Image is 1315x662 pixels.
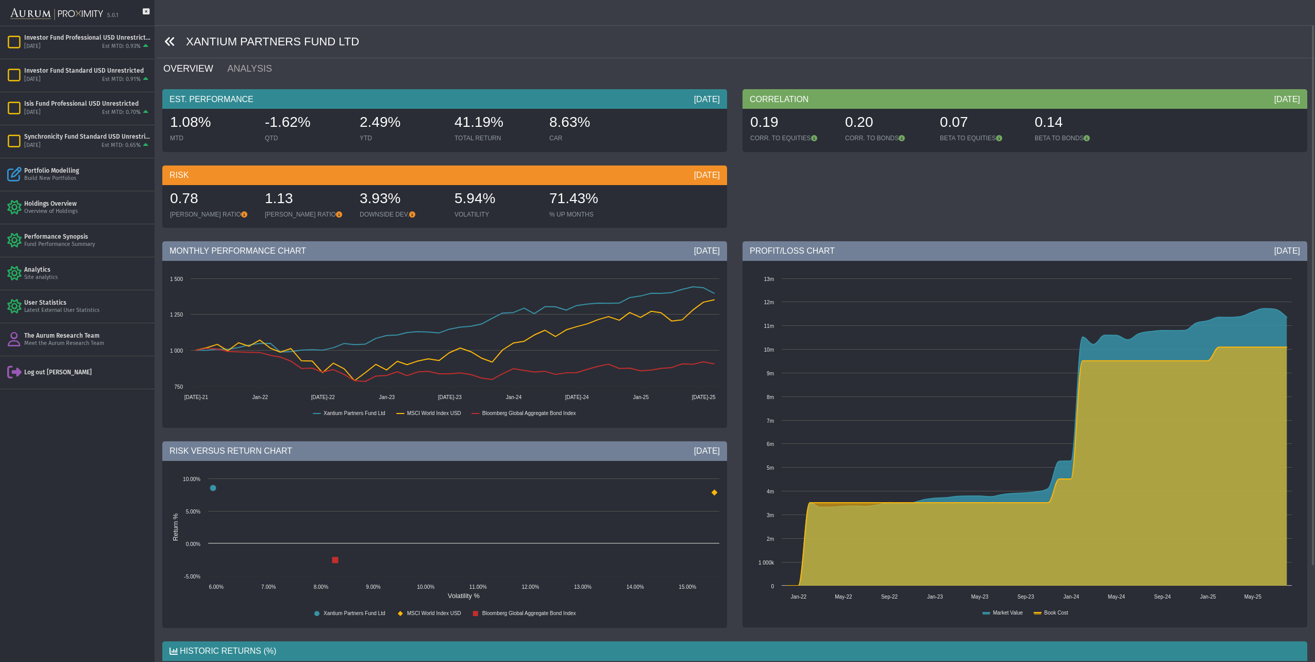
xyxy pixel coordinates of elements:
text: 7m [767,418,774,424]
span: 1.08% [170,114,211,130]
text: 12m [764,300,774,305]
text: 8m [767,394,774,400]
div: YTD [360,134,444,142]
text: 13m [764,276,774,282]
text: 1 000k [758,560,774,566]
text: 2m [767,536,774,542]
div: CORRELATION [743,89,1307,109]
div: Investor Fund Standard USD Unrestricted [24,67,150,75]
div: Meet the Aurum Research Team [24,340,150,347]
text: [DATE]-25 [692,394,716,400]
div: [DATE] [694,170,720,181]
text: Sep-23 [1017,594,1034,600]
text: MSCI World Index USD [407,410,461,416]
div: BETA TO EQUITIES [940,134,1024,142]
text: 11.00% [469,584,487,590]
text: 7.00% [261,584,276,590]
div: [PERSON_NAME] RATIO [170,210,255,219]
text: Jan-23 [927,594,943,600]
text: 5.00% [186,509,200,515]
div: 2.49% [360,112,444,134]
div: 5.0.1 [107,12,119,20]
div: RISK [162,165,727,185]
div: The Aurum Research Team [24,332,150,340]
text: 0 [771,584,774,589]
text: 3m [767,512,774,518]
div: [DATE] [694,445,720,457]
div: BETA TO BONDS [1035,134,1119,142]
text: Book Cost [1044,610,1068,616]
text: 1 000 [170,348,183,354]
div: Overview of Holdings [24,208,150,216]
div: DOWNSIDE DEV. [360,210,444,219]
text: Xantium Partners Fund Ltd [324,610,385,616]
div: Est MTD: 0.65% [102,142,141,150]
text: 4m [767,489,774,494]
div: QTD [265,134,349,142]
div: [DATE] [694,245,720,257]
text: Bloomberg Global Aggregate Bond Index [482,410,576,416]
text: 10.00% [183,476,200,482]
div: Analytics [24,266,150,274]
div: 3.93% [360,189,444,210]
text: 6m [767,441,774,447]
div: XANTIUM PARTNERS FUND LTD [157,26,1315,58]
div: TOTAL RETURN [454,134,539,142]
div: CORR. TO EQUITIES [750,134,835,142]
a: ANALYSIS [226,58,285,79]
text: Jan-22 [791,594,807,600]
div: Investor Fund Professional USD Unrestricted [24,34,150,42]
text: 10m [764,347,774,353]
div: Build New Portfolios [24,175,150,183]
div: Holdings Overview [24,200,150,208]
text: Jan-25 [1200,594,1216,600]
div: EST. PERFORMANCE [162,89,727,109]
img: Aurum-Proximity%20white.svg [10,3,103,26]
text: May-22 [835,594,852,600]
div: RISK VERSUS RETURN CHART [162,441,727,461]
div: 0.07 [940,112,1024,134]
div: Fund Performance Summary [24,241,150,249]
div: Est MTD: 0.70% [102,109,141,117]
text: Jan-24 [1064,594,1080,600]
div: User Statistics [24,299,150,307]
text: [DATE]-24 [565,394,589,400]
div: Log out [PERSON_NAME] [24,368,150,376]
span: 0.19 [750,114,779,130]
div: Portfolio Modelling [24,167,150,175]
div: 1.13 [265,189,349,210]
text: 10.00% [417,584,434,590]
div: [DATE] [24,76,41,84]
div: [DATE] [24,142,41,150]
div: [DATE] [1274,94,1300,105]
text: 15.00% [679,584,696,590]
text: 1 500 [170,276,183,282]
text: Jan-24 [506,394,522,400]
div: 71.43% [549,189,634,210]
div: HISTORIC RETURNS (%) [162,641,1307,661]
text: Jan-23 [379,394,395,400]
div: 0.14 [1035,112,1119,134]
text: 12.00% [521,584,539,590]
text: 14.00% [627,584,644,590]
a: OVERVIEW [162,58,226,79]
text: 13.00% [574,584,592,590]
div: [DATE] [24,109,41,117]
text: Xantium Partners Fund Ltd [324,410,385,416]
div: Site analytics [24,274,150,282]
div: Performance Synopsis [24,233,150,241]
div: [PERSON_NAME] RATIO [265,210,349,219]
text: Return % [172,514,179,541]
div: Latest External User Statistics [24,307,150,315]
div: Est MTD: 0.91% [102,76,141,84]
div: 0.78 [170,189,255,210]
text: 8.00% [314,584,328,590]
div: MTD [170,134,255,142]
text: Sep-24 [1154,594,1171,600]
div: 41.19% [454,112,539,134]
text: Sep-22 [881,594,898,600]
div: CORR. TO BONDS [845,134,930,142]
text: 0.00% [186,541,200,547]
div: 0.20 [845,112,930,134]
text: 5m [767,465,774,471]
